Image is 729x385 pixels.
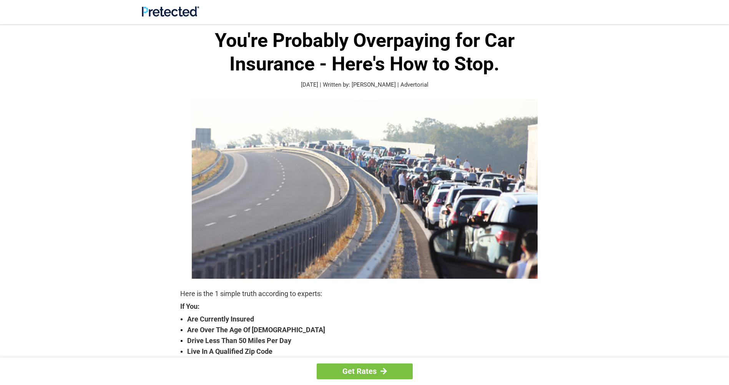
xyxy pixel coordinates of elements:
strong: Drive Less Than 50 Miles Per Day [187,335,549,346]
h1: You're Probably Overpaying for Car Insurance - Here's How to Stop. [180,29,549,76]
strong: Live In A Qualified Zip Code [187,346,549,357]
img: Site Logo [142,6,199,17]
strong: If You: [180,303,549,310]
a: Get Rates [317,363,413,379]
p: Here is the 1 simple truth according to experts: [180,288,549,299]
strong: Are Over The Age Of [DEMOGRAPHIC_DATA] [187,325,549,335]
p: [DATE] | Written by: [PERSON_NAME] | Advertorial [180,80,549,89]
strong: Are Currently Insured [187,314,549,325]
a: Site Logo [142,11,199,18]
